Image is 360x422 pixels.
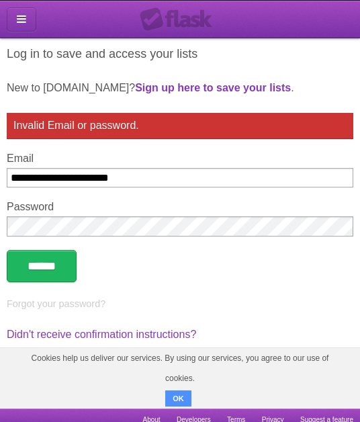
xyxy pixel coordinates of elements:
span: Cookies help us deliver our services. By using our services, you agree to our use of cookies. [13,348,347,388]
div: Flask [140,7,220,32]
h1: Log in to save and access your lists [7,45,353,63]
button: OK [165,390,191,407]
label: Password [7,201,353,213]
div: Invalid Email or password. [7,113,353,139]
label: Email [7,153,353,165]
p: New to [DOMAIN_NAME]? . [7,80,353,96]
a: Didn't receive confirmation instructions? [7,329,196,340]
a: Forgot your password? [7,298,105,309]
a: Sign up here to save your lists [135,82,291,93]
